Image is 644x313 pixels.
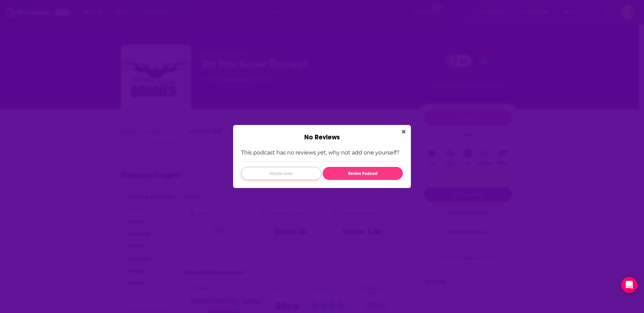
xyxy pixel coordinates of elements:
[323,167,403,180] button: Review Podcast
[233,125,411,141] div: No Reviews
[399,128,408,136] button: Close
[241,149,403,156] p: This podcast has no reviews yet, why not add one yourself?
[621,277,637,293] div: Open Intercom Messenger
[241,167,321,180] button: Maybe Later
